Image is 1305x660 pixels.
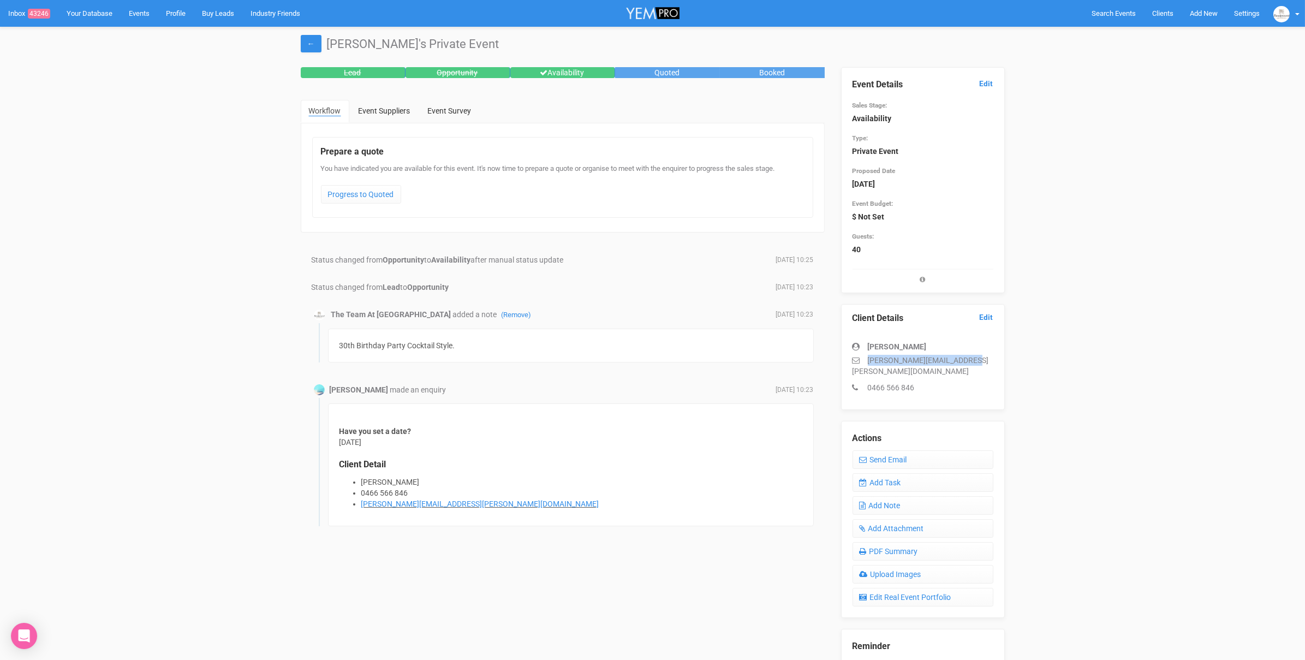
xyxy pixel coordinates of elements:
[853,102,887,109] small: Sales Stage:
[432,255,471,264] strong: Availability
[361,500,599,508] a: [PERSON_NAME][EMAIL_ADDRESS][PERSON_NAME][DOMAIN_NAME]
[853,588,993,607] a: Edit Real Event Portfolio
[853,355,993,377] p: [PERSON_NAME][EMAIL_ADDRESS][PERSON_NAME][DOMAIN_NAME]
[453,310,532,319] span: added a note
[853,432,993,445] legend: Actions
[853,565,993,584] a: Upload Images
[339,459,802,471] legend: Client Detail
[361,487,802,498] li: 0466 566 846
[1190,9,1218,17] span: Add New
[301,38,1005,51] h1: [PERSON_NAME]'s Private Event
[853,245,861,254] strong: 40
[853,382,993,393] p: 0466 566 846
[853,134,868,142] small: Type:
[301,35,321,52] a: ←
[502,311,532,319] a: (Remove)
[321,146,805,158] legend: Prepare a quote
[853,542,993,561] a: PDF Summary
[314,384,325,395] img: Profile Image
[330,385,389,394] strong: [PERSON_NAME]
[853,496,993,515] a: Add Note
[390,385,446,394] span: made an enquiry
[321,185,401,204] a: Progress to Quoted
[301,67,406,78] div: Lead
[980,79,993,89] a: Edit
[361,477,802,487] li: [PERSON_NAME]
[328,329,814,362] div: 30th Birthday Party Cocktail Style.
[1273,6,1290,22] img: BGLogo.jpg
[301,100,349,123] a: Workflow
[980,312,993,323] a: Edit
[11,623,37,649] div: Open Intercom Messenger
[853,450,993,469] a: Send Email
[853,519,993,538] a: Add Attachment
[615,67,720,78] div: Quoted
[383,283,401,292] strong: Lead
[853,180,875,188] strong: [DATE]
[328,403,814,526] div: [DATE]
[420,100,480,122] a: Event Survey
[853,167,896,175] small: Proposed Date
[853,312,993,325] legend: Client Details
[853,114,892,123] strong: Availability
[853,212,885,221] strong: $ Not Set
[383,255,425,264] strong: Opportunity
[853,147,899,156] strong: Private Event
[720,67,825,78] div: Booked
[776,255,814,265] span: [DATE] 10:25
[321,164,805,209] div: You have indicated you are available for this event. It's now time to prepare a quote or organise...
[312,255,564,264] span: Status changed from to after manual status update
[314,310,325,320] img: BGLogo.jpg
[28,9,50,19] span: 43246
[350,100,419,122] a: Event Suppliers
[312,283,449,292] span: Status changed from to
[853,79,993,91] legend: Event Details
[853,200,893,207] small: Event Budget:
[406,67,510,78] div: Opportunity
[339,427,412,436] strong: Have you set a date?
[510,67,615,78] div: Availability
[776,283,814,292] span: [DATE] 10:23
[868,342,927,351] strong: [PERSON_NAME]
[776,310,814,319] span: [DATE] 10:23
[776,385,814,395] span: [DATE] 10:23
[853,640,993,653] legend: Reminder
[331,310,451,319] strong: The Team At [GEOGRAPHIC_DATA]
[1092,9,1136,17] span: Search Events
[408,283,449,292] strong: Opportunity
[853,473,993,492] a: Add Task
[1152,9,1173,17] span: Clients
[853,233,874,240] small: Guests:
